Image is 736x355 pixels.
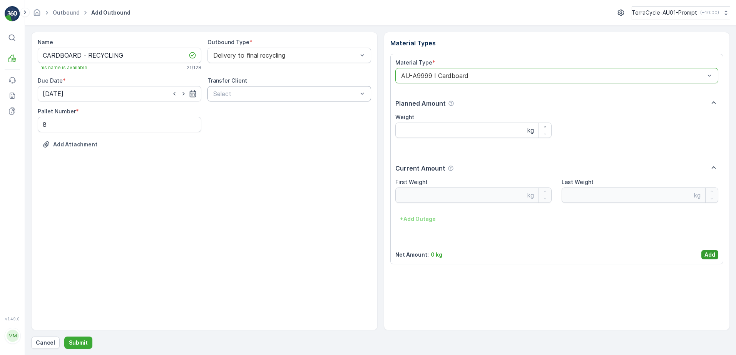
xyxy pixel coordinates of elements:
[53,9,80,16] a: Outbound
[527,191,534,200] p: kg
[448,165,454,171] div: Help Tooltip Icon
[395,179,428,185] label: First Weight
[390,38,724,48] p: Material Types
[694,191,701,200] p: kg
[395,164,445,173] p: Current Amount
[527,126,534,135] p: kg
[7,139,41,145] span: Arrive Date :
[38,39,53,45] label: Name
[41,139,59,145] span: [DATE]
[33,11,41,18] a: Homepage
[43,151,64,158] span: 2.02 kg
[632,9,697,17] p: TerraCycle-AU01-Prompt
[700,10,719,16] p: ( +10:00 )
[47,164,116,171] span: AU-PI0008 I Blister Packs
[7,126,25,133] span: Name :
[7,189,43,196] span: Last Weight :
[38,86,201,101] input: dd/mm/yyyy
[213,89,358,98] p: Select
[207,39,249,45] label: Outbound Type
[5,323,20,349] button: MM
[38,108,76,114] label: Pallet Number
[38,138,102,151] button: Upload File
[562,179,594,185] label: Last Weight
[704,251,715,259] p: Add
[7,151,43,158] span: First Weight :
[7,177,43,183] span: Net Amount :
[701,250,718,259] button: Add
[395,213,440,225] button: +Add Outage
[43,177,63,183] span: 2.02 kg
[38,77,63,84] label: Due Date
[400,215,436,223] p: + Add Outage
[5,6,20,22] img: logo
[431,251,442,259] p: 0 kg
[632,6,730,19] button: TerraCycle-AU01-Prompt(+10:00)
[395,99,446,108] p: Planned Amount
[36,339,55,347] p: Cancel
[90,9,132,17] span: Add Outbound
[64,337,92,349] button: Submit
[395,114,414,120] label: Weight
[43,189,55,196] span: 0 kg
[7,164,47,171] span: Material Type :
[31,337,60,349] button: Cancel
[277,7,458,16] p: 01993126509999989136LJ8500055201000650303AAAA
[7,330,19,342] div: MM
[207,77,247,84] label: Transfer Client
[395,59,432,66] label: Material Type
[395,251,429,259] p: Net Amount :
[53,141,97,148] p: Add Attachment
[5,317,20,321] span: v 1.49.0
[448,100,454,106] div: Help Tooltip Icon
[69,339,88,347] p: Submit
[187,65,201,71] p: 21 / 128
[38,65,87,71] span: This name is available
[25,126,176,133] span: 01993126509999989136LJ8500055201000650303AAAA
